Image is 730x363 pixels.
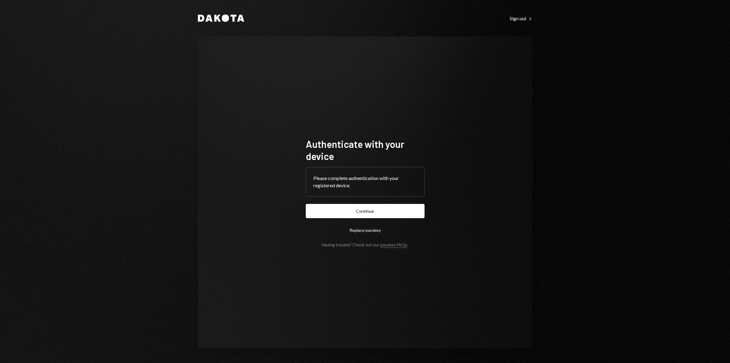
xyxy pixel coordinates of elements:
button: Continue [306,204,425,218]
a: Sign out [510,15,532,22]
div: Please complete authentication with your registered device. [313,175,417,189]
a: passkey FAQs [380,242,407,248]
button: Replace passkey [306,223,425,237]
div: Having trouble? Check out our . [322,242,408,247]
h1: Authenticate with your device [306,138,425,162]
